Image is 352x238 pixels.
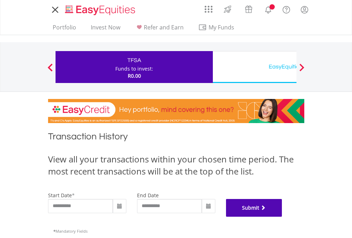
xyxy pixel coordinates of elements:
[243,4,254,15] img: vouchers-v2.svg
[43,67,57,74] button: Previous
[48,153,304,178] div: View all your transactions within your chosen time period. The most recent transactions will be a...
[222,4,233,15] img: thrive-v2.svg
[200,2,217,13] a: AppsGrid
[53,228,88,234] span: Mandatory Fields
[88,24,123,35] a: Invest Now
[50,24,79,35] a: Portfolio
[48,130,304,146] h1: Transaction History
[277,2,295,16] a: FAQ's and Support
[144,23,184,31] span: Refer and Earn
[226,199,282,217] button: Submit
[128,72,141,79] span: R0.00
[115,65,153,72] div: Funds to invest:
[295,67,309,74] button: Next
[198,23,245,32] span: My Funds
[295,2,314,17] a: My Profile
[48,99,304,123] img: EasyCredit Promotion Banner
[48,192,72,199] label: start date
[64,4,138,16] img: EasyEquities_Logo.png
[60,55,209,65] div: TFSA
[238,2,259,15] a: Vouchers
[259,2,277,16] a: Notifications
[137,192,159,199] label: end date
[62,2,138,16] a: Home page
[132,24,186,35] a: Refer and Earn
[205,5,212,13] img: grid-menu-icon.svg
